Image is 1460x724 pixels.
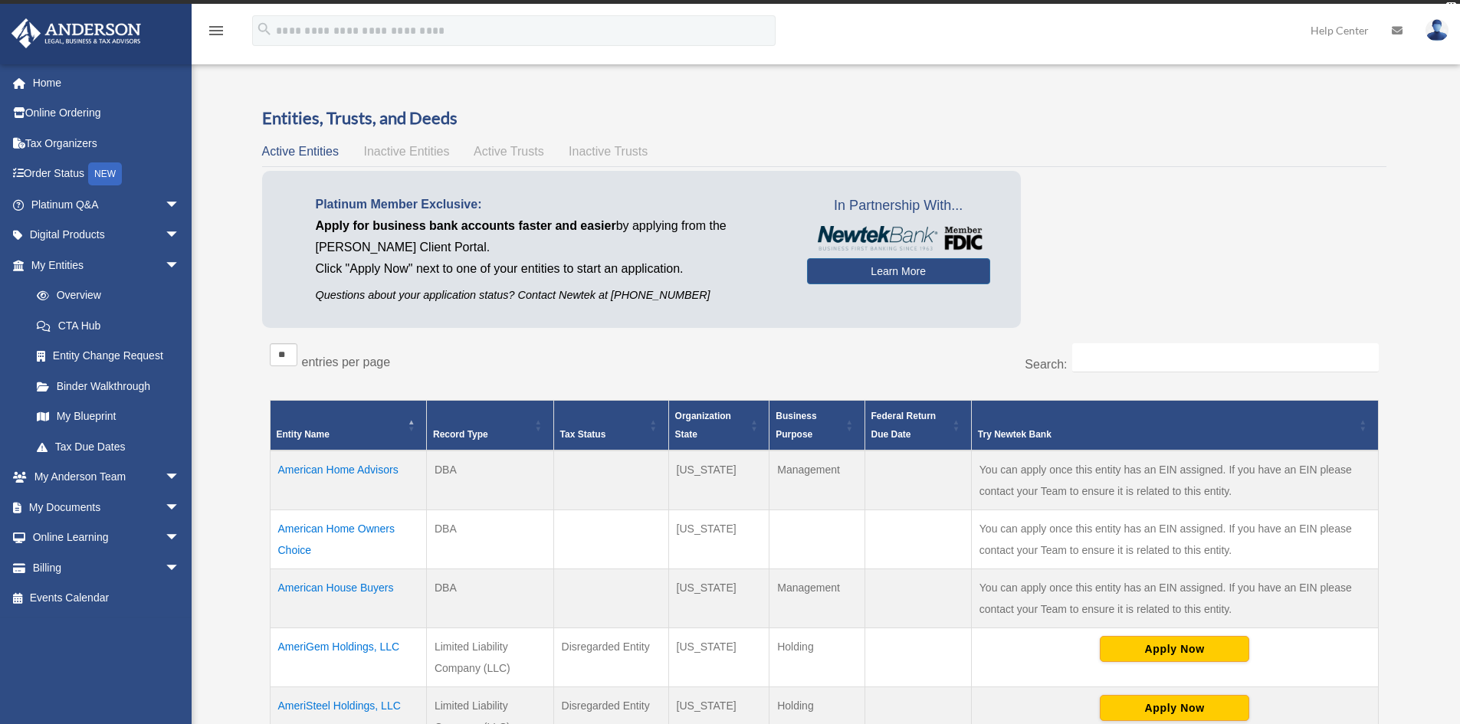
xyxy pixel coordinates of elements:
a: My Anderson Teamarrow_drop_down [11,462,203,493]
a: Tax Organizers [11,128,203,159]
td: Management [769,450,865,510]
p: Click "Apply Now" next to one of your entities to start an application. [316,258,784,280]
button: Apply Now [1100,695,1249,721]
td: American Home Advisors [270,450,426,510]
a: Binder Walkthrough [21,371,195,401]
label: entries per page [302,355,391,369]
span: arrow_drop_down [165,492,195,523]
a: My Blueprint [21,401,195,432]
a: CTA Hub [21,310,195,341]
a: Tax Due Dates [21,431,195,462]
h3: Entities, Trusts, and Deeds [262,106,1386,130]
td: American Home Owners Choice [270,509,426,568]
span: Organization State [675,411,731,440]
span: Federal Return Due Date [871,411,937,440]
a: My Entitiesarrow_drop_down [11,250,195,280]
span: arrow_drop_down [165,462,195,493]
span: Business Purpose [776,411,816,440]
span: Active Entities [262,145,339,158]
td: Management [769,568,865,627]
td: Disregarded Entity [553,627,668,686]
td: [US_STATE] [668,509,769,568]
p: by applying from the [PERSON_NAME] Client Portal. [316,215,784,258]
a: My Documentsarrow_drop_down [11,492,203,523]
span: arrow_drop_down [165,220,195,251]
th: Entity Name: Activate to invert sorting [270,400,426,450]
img: User Pic [1426,19,1449,41]
td: DBA [426,568,553,627]
td: Limited Liability Company (LLC) [426,627,553,686]
div: close [1446,2,1456,11]
div: Try Newtek Bank [978,425,1355,444]
a: Entity Change Request [21,341,195,372]
td: DBA [426,450,553,510]
th: Tax Status: Activate to sort [553,400,668,450]
td: You can apply once this entity has an EIN assigned. If you have an EIN please contact your Team t... [971,568,1378,627]
a: Learn More [807,258,990,284]
p: Platinum Member Exclusive: [316,194,784,215]
td: AmeriGem Holdings, LLC [270,627,426,686]
td: American House Buyers [270,568,426,627]
a: Billingarrow_drop_down [11,552,203,583]
a: menu [207,27,225,40]
i: search [256,21,273,38]
span: Inactive Trusts [569,145,648,158]
a: Digital Productsarrow_drop_down [11,220,203,251]
td: DBA [426,509,553,568]
span: Inactive Entities [363,145,449,158]
td: [US_STATE] [668,450,769,510]
td: Holding [769,627,865,686]
span: Active Trusts [474,145,544,158]
span: arrow_drop_down [165,523,195,554]
span: arrow_drop_down [165,552,195,584]
span: arrow_drop_down [165,250,195,281]
a: Home [11,67,203,98]
td: [US_STATE] [668,627,769,686]
th: Try Newtek Bank : Activate to sort [971,400,1378,450]
div: NEW [88,162,122,185]
td: You can apply once this entity has an EIN assigned. If you have an EIN please contact your Team t... [971,450,1378,510]
a: Online Ordering [11,98,203,129]
a: Online Learningarrow_drop_down [11,523,203,553]
span: Tax Status [560,429,606,440]
img: NewtekBankLogoSM.png [815,226,983,251]
span: Record Type [433,429,488,440]
th: Record Type: Activate to sort [426,400,553,450]
a: Overview [21,280,188,311]
th: Organization State: Activate to sort [668,400,769,450]
button: Apply Now [1100,636,1249,662]
span: Entity Name [277,429,330,440]
td: [US_STATE] [668,568,769,627]
td: You can apply once this entity has an EIN assigned. If you have an EIN please contact your Team t... [971,509,1378,568]
a: Platinum Q&Aarrow_drop_down [11,189,203,220]
p: Questions about your application status? Contact Newtek at [PHONE_NUMBER] [316,286,784,305]
span: arrow_drop_down [165,189,195,221]
a: Events Calendar [11,583,203,614]
i: menu [207,21,225,40]
a: Order StatusNEW [11,159,203,190]
label: Search: [1025,358,1067,371]
img: Anderson Advisors Platinum Portal [7,18,146,48]
th: Federal Return Due Date: Activate to sort [865,400,971,450]
th: Business Purpose: Activate to sort [769,400,865,450]
span: In Partnership With... [807,194,990,218]
span: Apply for business bank accounts faster and easier [316,219,616,232]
